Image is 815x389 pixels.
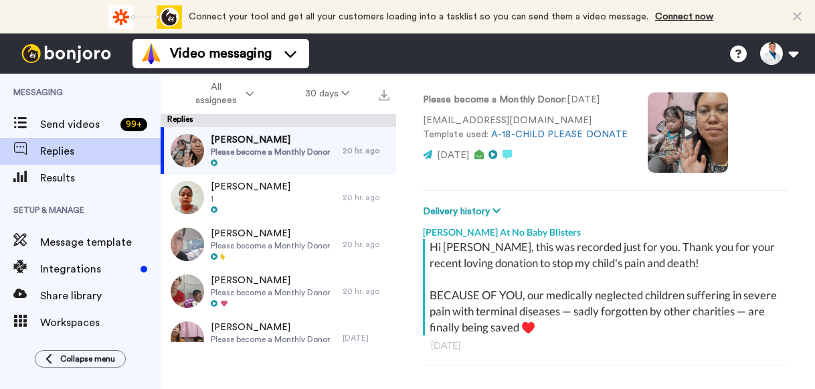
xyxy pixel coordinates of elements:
[211,334,330,345] span: Please become a Monthly Donor
[280,82,375,106] button: 30 days
[108,5,182,29] div: animation
[171,134,204,167] img: d17c21a7-79cd-4ba3-b9fe-77548bf8f489-thumb.jpg
[423,219,788,239] div: [PERSON_NAME] At No Baby Blisters
[60,354,115,364] span: Collapse menu
[170,44,272,63] span: Video messaging
[211,321,330,334] span: [PERSON_NAME]
[161,268,396,315] a: [PERSON_NAME]Please become a Monthly Donor20 hr. ago
[40,170,161,186] span: Results
[431,339,780,352] div: [DATE]
[40,116,115,133] span: Send videos
[40,261,135,277] span: Integrations
[163,75,280,112] button: All assignees
[141,43,162,64] img: vm-color.svg
[437,151,469,160] span: [DATE]
[491,130,628,139] a: A-18-CHILD PLEASE DONATE
[171,228,204,261] img: 49b56817-cc57-4fdd-8324-1a6e0bd0089f-thumb.jpg
[211,227,330,240] span: [PERSON_NAME]
[343,286,389,297] div: 20 hr. ago
[423,114,628,142] p: [EMAIL_ADDRESS][DOMAIN_NAME] Template used:
[161,114,396,127] div: Replies
[423,95,565,104] strong: Please become a Monthly Donor
[189,80,243,107] span: All assignees
[430,239,785,335] div: Hi [PERSON_NAME], this was recorded just for you. Thank you for your recent loving donation to st...
[171,321,204,355] img: 4a8a6b2b-54c8-425b-9d69-3a8a79630ffa-thumb.jpg
[211,133,330,147] span: [PERSON_NAME]
[211,147,330,157] span: Please become a Monthly Donor
[189,12,648,21] span: Connect your tool and get all your customers loading into a tasklist so you can send them a video...
[343,145,389,156] div: 20 hr. ago
[171,275,204,308] img: c4c5ce93-6aaf-4f69-b3aa-185477421492-thumb.jpg
[161,127,396,174] a: [PERSON_NAME]Please become a Monthly Donor20 hr. ago
[375,84,393,104] button: Export all results that match these filters now.
[171,181,204,214] img: f4c5af52-4dcf-4cf6-a38d-37be95ef71e2-thumb.jpg
[379,90,389,100] img: export.svg
[120,118,147,131] div: 99 +
[655,12,713,21] a: Connect now
[423,204,505,219] button: Delivery history
[343,192,389,203] div: 20 hr. ago
[211,193,290,204] span: 1
[343,333,389,343] div: [DATE]
[423,93,628,107] p: : [DATE]
[211,287,330,298] span: Please become a Monthly Donor
[35,350,126,368] button: Collapse menu
[161,174,396,221] a: [PERSON_NAME]120 hr. ago
[211,180,290,193] span: [PERSON_NAME]
[161,315,396,362] a: [PERSON_NAME]Please become a Monthly Donor[DATE]
[16,44,116,63] img: bj-logo-header-white.svg
[40,143,161,159] span: Replies
[161,221,396,268] a: [PERSON_NAME]Please become a Monthly Donor20 hr. ago
[343,239,389,250] div: 20 hr. ago
[40,234,161,250] span: Message template
[211,274,330,287] span: [PERSON_NAME]
[40,288,161,304] span: Share library
[211,240,330,251] span: Please become a Monthly Donor
[40,315,161,331] span: Workspaces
